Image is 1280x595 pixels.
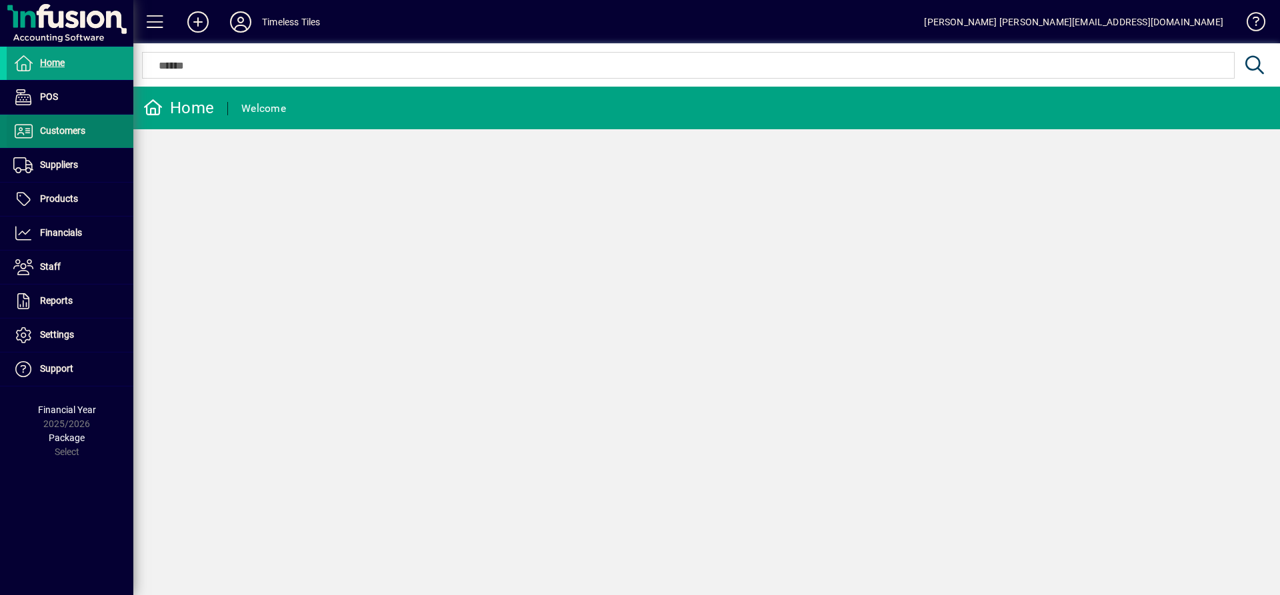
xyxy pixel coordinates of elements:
[40,91,58,102] span: POS
[262,11,320,33] div: Timeless Tiles
[49,432,85,443] span: Package
[40,57,65,68] span: Home
[38,404,96,415] span: Financial Year
[7,149,133,182] a: Suppliers
[40,193,78,204] span: Products
[177,10,219,34] button: Add
[7,217,133,250] a: Financials
[40,329,74,340] span: Settings
[7,183,133,216] a: Products
[40,227,82,238] span: Financials
[7,115,133,148] a: Customers
[40,159,78,170] span: Suppliers
[143,97,214,119] div: Home
[7,251,133,284] a: Staff
[924,11,1223,33] div: [PERSON_NAME] [PERSON_NAME][EMAIL_ADDRESS][DOMAIN_NAME]
[1237,3,1263,46] a: Knowledge Base
[241,98,286,119] div: Welcome
[7,318,133,352] a: Settings
[219,10,262,34] button: Profile
[40,261,61,272] span: Staff
[40,363,73,374] span: Support
[7,352,133,386] a: Support
[40,295,73,306] span: Reports
[40,125,85,136] span: Customers
[7,285,133,318] a: Reports
[7,81,133,114] a: POS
